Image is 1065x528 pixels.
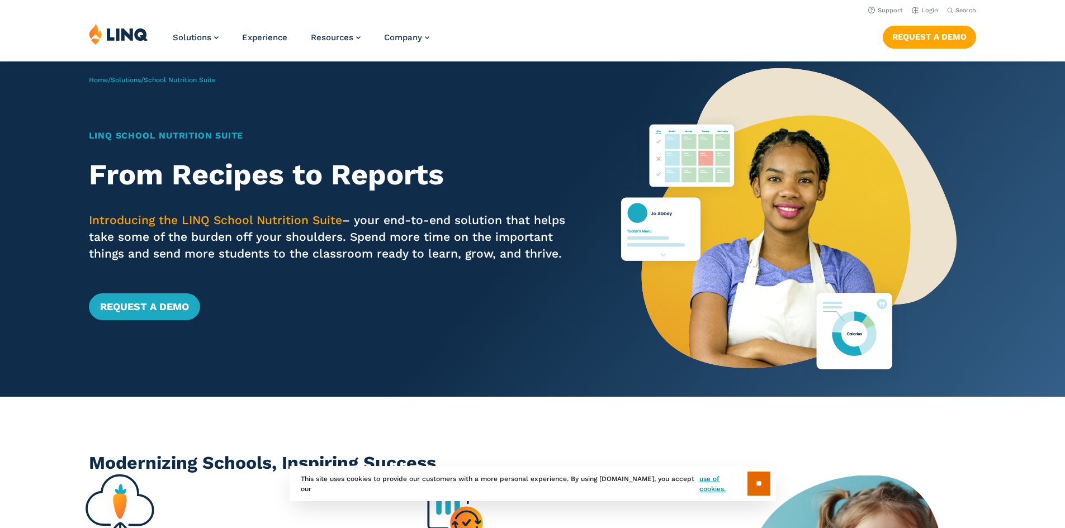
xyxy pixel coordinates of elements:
[912,7,938,14] a: Login
[883,23,976,48] nav: Button Navigation
[384,32,429,42] a: Company
[89,76,216,84] span: / /
[173,32,211,42] span: Solutions
[144,76,216,84] span: School Nutrition Suite
[89,76,108,84] a: Home
[89,212,578,262] p: – your end-to-end solution that helps take some of the burden off your shoulders. Spend more time...
[173,23,429,60] nav: Primary Navigation
[89,129,578,142] h1: LINQ School Nutrition Suite
[89,450,976,475] h2: Modernizing Schools, Inspiring Success
[111,76,141,84] a: Solutions
[89,158,578,192] h2: From Recipes to Reports
[955,7,976,14] span: Search
[89,23,148,45] img: LINQ | K‑12 Software
[173,32,219,42] a: Solutions
[868,7,903,14] a: Support
[384,32,422,42] span: Company
[311,32,361,42] a: Resources
[699,474,747,494] a: use of cookies.
[242,32,287,42] a: Experience
[947,6,976,15] button: Open Search Bar
[89,213,342,227] span: Introducing the LINQ School Nutrition Suite
[290,466,776,501] div: This site uses cookies to provide our customers with a more personal experience. By using [DOMAIN...
[883,26,976,48] a: Request a Demo
[311,32,353,42] span: Resources
[621,61,957,397] img: Nutrition Suite Launch
[89,293,200,320] a: Request a Demo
